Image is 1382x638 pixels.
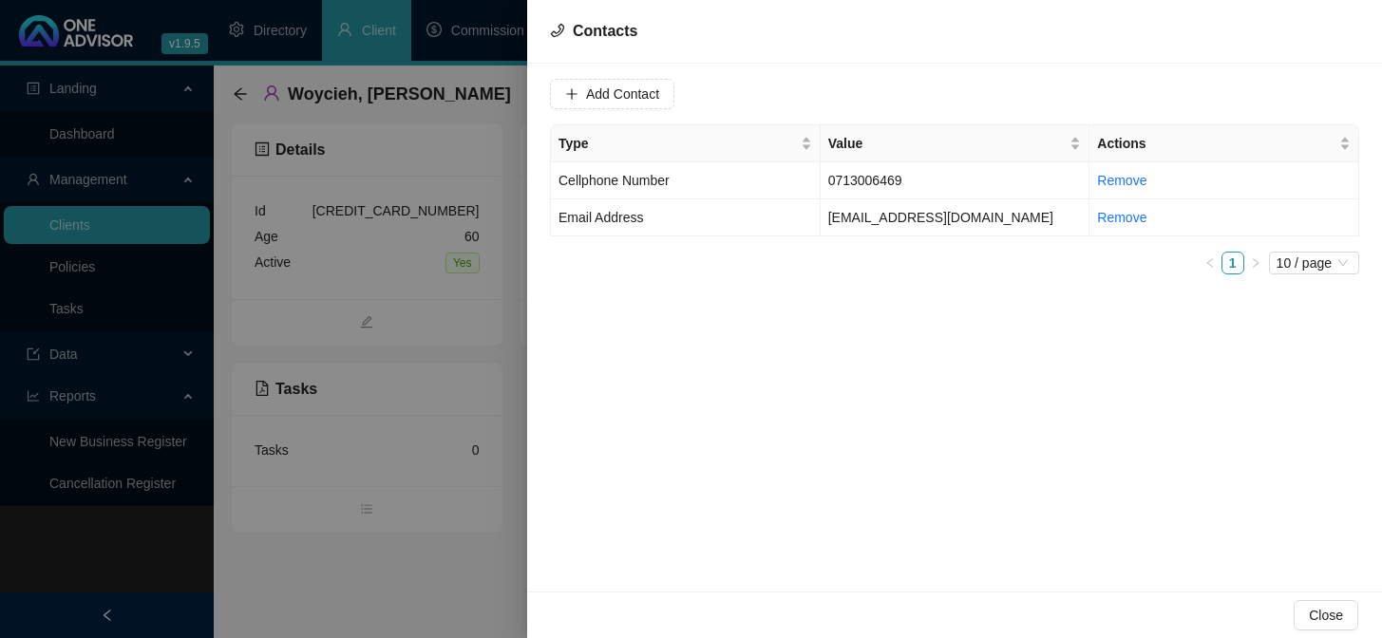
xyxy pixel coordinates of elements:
span: 10 / page [1277,253,1352,273]
span: Add Contact [586,84,659,104]
button: Close [1294,600,1358,630]
span: Value [828,133,1067,154]
div: Page Size [1269,252,1359,274]
span: Email Address [558,210,643,225]
td: 0713006469 [821,162,1090,199]
span: left [1204,257,1216,269]
span: Actions [1097,133,1335,154]
a: Remove [1097,173,1146,188]
span: Close [1309,605,1343,626]
th: Type [551,125,821,162]
th: Value [821,125,1090,162]
li: Previous Page [1199,252,1221,274]
td: [EMAIL_ADDRESS][DOMAIN_NAME] [821,199,1090,236]
span: Type [558,133,797,154]
span: phone [550,23,565,38]
button: Add Contact [550,79,674,109]
li: 1 [1221,252,1244,274]
li: Next Page [1244,252,1267,274]
span: Cellphone Number [558,173,670,188]
a: Remove [1097,210,1146,225]
button: right [1244,252,1267,274]
span: Contacts [573,23,637,39]
th: Actions [1089,125,1359,162]
span: plus [565,87,578,101]
a: 1 [1222,253,1243,273]
span: right [1250,257,1261,269]
button: left [1199,252,1221,274]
